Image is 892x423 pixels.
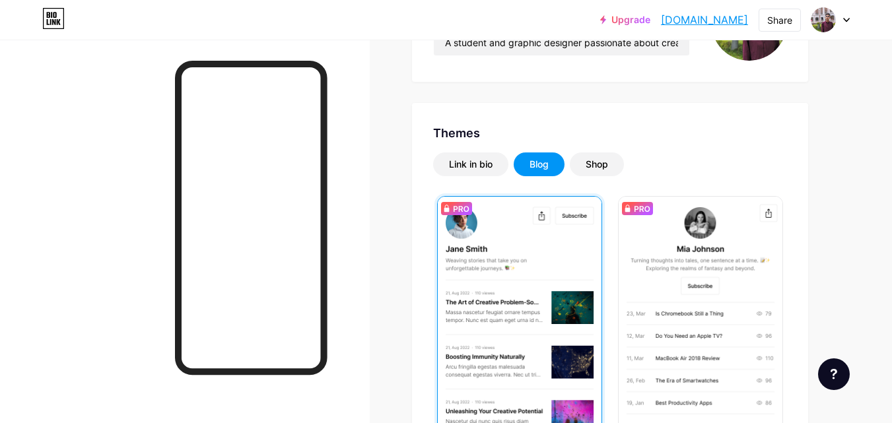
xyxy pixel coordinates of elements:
div: Share [767,13,792,27]
div: Themes [433,124,787,142]
div: Shop [586,158,608,171]
img: M BIPLOB HASAN [811,7,836,32]
a: Upgrade [600,15,650,25]
a: [DOMAIN_NAME] [661,12,748,28]
div: Link in bio [449,158,493,171]
input: Bio [434,29,689,55]
div: Blog [530,158,549,171]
